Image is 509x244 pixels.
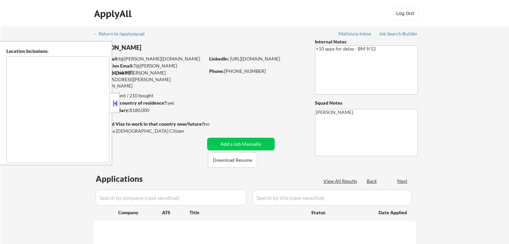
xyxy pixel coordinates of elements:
[367,178,377,185] div: Back
[338,31,372,36] div: Mailslurp Inbox
[204,121,223,127] div: no
[209,56,229,62] strong: LinkedIn:
[6,48,109,54] div: Location Inclusions:
[311,206,369,218] div: Status
[379,31,418,36] div: Job Search Builder
[253,190,412,206] input: Search by title (case sensitive)
[315,38,418,45] div: Internal Notes
[209,68,224,74] strong: Phone:
[94,43,231,52] div: [PERSON_NAME]
[209,68,304,75] div: [PHONE_NUMBER]
[93,100,168,106] strong: Can work in country of residence?:
[94,8,134,19] div: ApplyAll
[93,31,151,36] div: ← Return to /applysquad
[208,152,257,167] button: Download Resume
[392,7,419,20] button: Log Out
[189,209,305,216] div: Title
[94,128,207,134] div: Yes, I am a [DEMOGRAPHIC_DATA] Citizen
[230,56,280,62] a: [URL][DOMAIN_NAME]
[93,107,205,114] div: $180,000
[96,175,162,183] div: Applications
[93,100,203,106] div: yes
[338,31,372,38] a: Mailslurp Inbox
[94,63,205,76] div: T@[PERSON_NAME][DOMAIN_NAME]
[93,92,205,99] div: 30 sent / 210 bought
[315,100,418,106] div: Squad Notes
[118,209,162,216] div: Company
[378,209,408,216] div: Date Applied
[397,178,408,185] div: Next
[93,31,151,38] a: ← Return to /applysquad
[162,209,189,216] div: ATS
[323,178,359,185] div: View All Results
[207,138,275,150] button: Add a Job Manually
[94,70,205,89] div: [PERSON_NAME][EMAIL_ADDRESS][PERSON_NAME][DOMAIN_NAME]
[94,55,205,62] div: t@[PERSON_NAME][DOMAIN_NAME]
[94,121,205,127] strong: Will need Visa to work in that country now/future?:
[96,190,246,206] input: Search by company (case sensitive)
